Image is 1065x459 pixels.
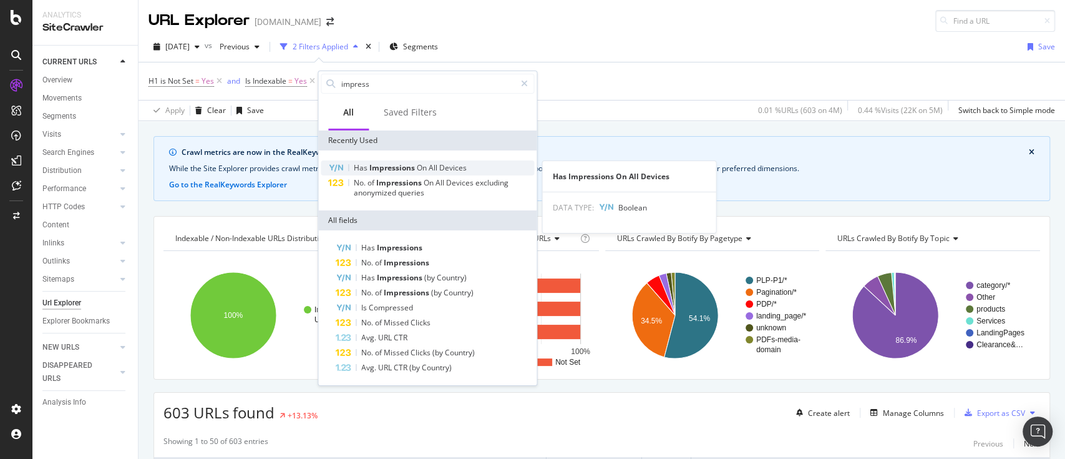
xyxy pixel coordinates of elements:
span: Country) [445,347,475,358]
div: Showing 1 to 50 of 603 entries [163,436,268,451]
a: Explorer Bookmarks [42,315,129,328]
text: Other [976,293,995,302]
text: landing_page/* [756,312,806,320]
div: 0.44 % Visits ( 22K on 5M ) [858,105,943,116]
span: Clicks [411,347,432,358]
span: (by [432,347,445,358]
span: Devices [446,177,475,188]
span: No. [361,287,375,298]
div: Crawl metrics are now in the RealKeywords Explorer [182,147,1029,158]
div: times [363,41,374,53]
div: Previous [973,438,1003,449]
h4: Indexable / Non-Indexable URLs Distribution [173,229,357,249]
button: and [227,75,240,87]
span: URL [378,332,394,343]
div: Apply [165,105,185,116]
span: URLs Crawled By Botify By topic [837,233,949,244]
svg: A chart. [163,261,375,370]
svg: A chart. [605,261,817,370]
span: (by [424,272,437,283]
div: While the Site Explorer provides crawl metrics by URL, the RealKeywords Explorer enables more rob... [169,163,1034,174]
div: Overview [42,74,72,87]
span: All [429,162,439,173]
a: Url Explorer [42,297,129,310]
span: Missed [384,347,411,358]
div: Clear [207,105,226,116]
button: Apply [148,101,185,121]
div: Inlinks [42,237,64,250]
span: Impressions [377,272,424,283]
a: Sitemaps [42,273,117,286]
button: [DATE] [148,37,205,57]
span: of [375,257,384,268]
button: Clear [190,101,226,121]
a: Overview [42,74,129,87]
div: A chart. [825,261,1037,370]
div: Segments [42,110,76,123]
input: Search by field name [340,74,515,93]
a: Search Engines [42,146,117,159]
button: Previous [215,37,265,57]
text: PDFs-media- [756,335,800,344]
span: 603 URLs found [163,402,275,423]
div: Explorer Bookmarks [42,315,110,328]
span: URL [378,362,394,373]
span: URLs Crawled By Botify By pagetype [617,233,742,244]
button: Switch back to Simple mode [953,101,1055,121]
a: DISAPPEARED URLS [42,359,117,385]
text: Indexable [314,305,347,314]
text: PDP/* [756,300,777,308]
span: Missed [384,317,411,328]
text: Clearance&… [976,340,1023,349]
div: NEW URLS [42,341,79,354]
div: Visits [42,128,61,141]
span: of [375,317,384,328]
div: Save [247,105,264,116]
text: unknown [756,323,786,332]
div: CURRENT URLS [42,56,97,69]
span: Yes [294,72,307,90]
span: of [367,177,376,188]
div: All [343,106,354,119]
span: On [424,177,435,188]
div: Switch back to Simple mode [958,105,1055,116]
a: NEW URLS [42,341,117,354]
text: 34.5% [641,317,662,325]
div: Performance [42,182,86,195]
text: 54.1% [688,314,709,323]
button: Go to the RealKeywords Explorer [169,179,287,190]
button: Save [1023,37,1055,57]
span: 2025 Oct. 6th [165,41,190,52]
span: (by [409,362,422,373]
text: Services [976,317,1005,325]
span: Impressions [377,242,422,253]
span: Has [354,162,369,173]
span: Country) [437,272,467,283]
span: No. [354,177,367,188]
span: Boolean [618,202,646,213]
span: = [195,76,200,86]
div: Has Impressions On All Devices [542,171,716,182]
div: Saved Filters [384,106,437,119]
button: 2 Filters Applied [275,37,363,57]
div: Search Engines [42,146,94,159]
text: 86.9% [896,336,917,345]
div: Distribution [42,164,82,177]
span: HTML Tags Performance for Indexable URLs [396,233,551,244]
div: DISAPPEARED URLS [42,359,105,385]
button: Manage Columns [865,405,944,420]
text: LandingPages [976,328,1024,337]
text: domain [756,345,781,354]
input: Find a URL [935,10,1055,32]
div: Outlinks [42,255,70,268]
div: Open Intercom Messenger [1023,417,1053,447]
div: Movements [42,92,82,105]
span: of [375,287,384,298]
span: Has [361,272,377,283]
div: [DOMAIN_NAME] [255,16,321,28]
span: All [435,177,446,188]
div: Sitemaps [42,273,74,286]
div: SiteCrawler [42,21,128,35]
